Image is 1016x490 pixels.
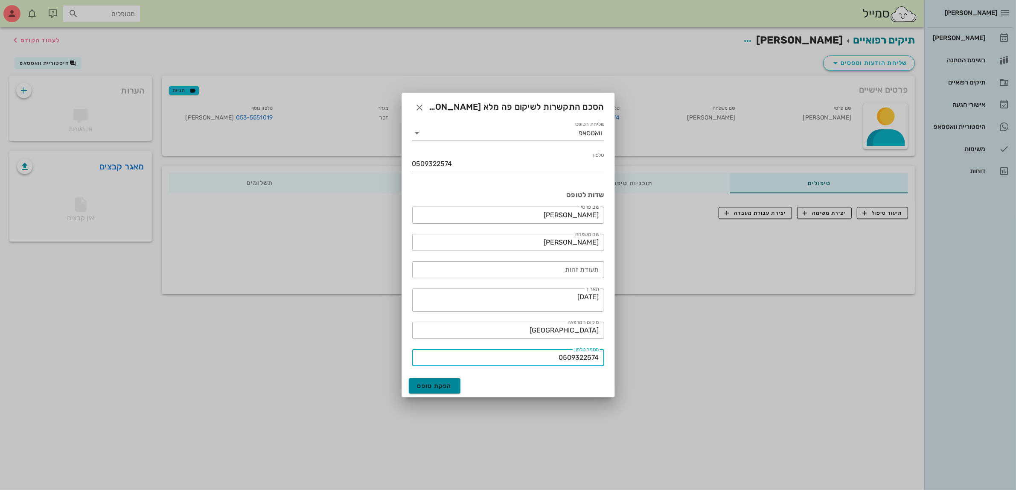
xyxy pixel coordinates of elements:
label: שליחת הטופס [575,121,604,128]
label: שם פרטי [581,204,599,210]
div: וואטסאפ [579,129,603,137]
label: מספר טלפון [574,347,599,353]
span: הפקת טופס [417,382,452,390]
button: הפקת טופס [409,378,461,394]
label: מיקום המרפאה [567,319,599,326]
span: הסכם התקשרות לשיקום פה מלא [PERSON_NAME] רופא שיניים למטופל [428,100,604,114]
div: שליחת הטופסוואטסאפ [412,126,604,140]
h3: שדות לטופס [412,190,604,200]
label: שם משפחה [575,231,599,238]
label: טלפון [593,152,604,158]
label: תאריך [585,286,599,292]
